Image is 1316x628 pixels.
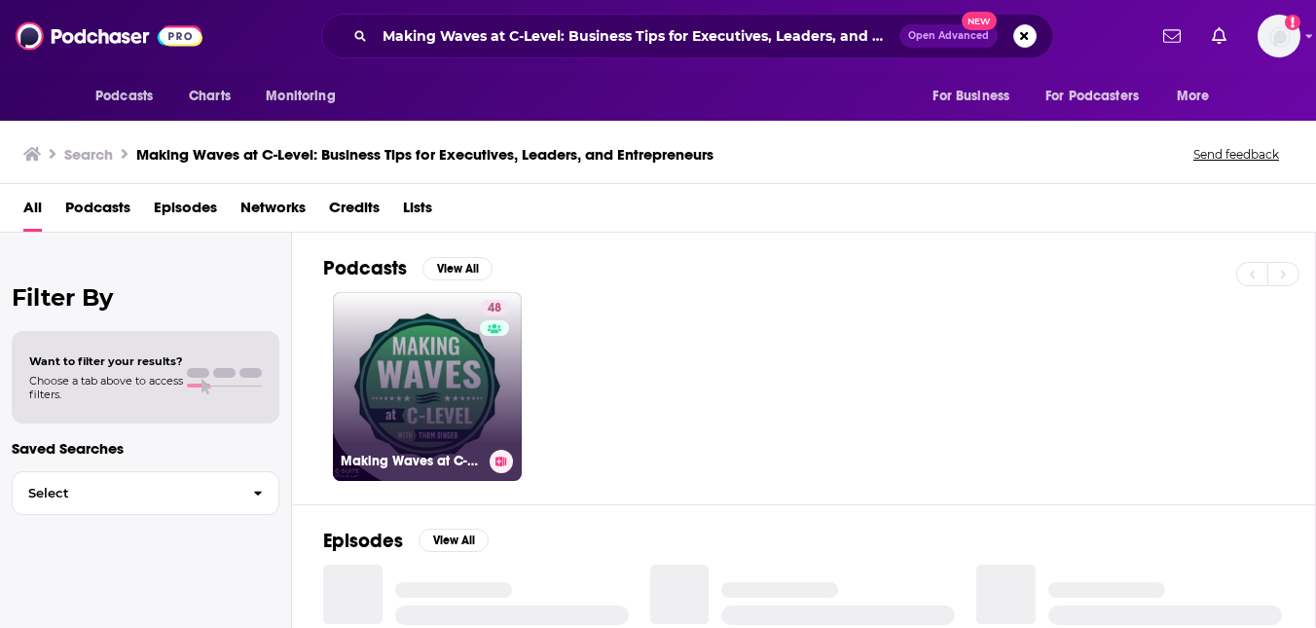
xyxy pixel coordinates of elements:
[1045,83,1139,110] span: For Podcasters
[919,78,1034,115] button: open menu
[252,78,360,115] button: open menu
[95,83,153,110] span: Podcasts
[341,453,482,469] h3: Making Waves at C-Level: Business Tips for Executives, Leaders, and Entrepreneurs
[1155,19,1188,53] a: Show notifications dropdown
[13,487,238,499] span: Select
[23,192,42,232] a: All
[154,192,217,232] a: Episodes
[1258,15,1300,57] button: Show profile menu
[403,192,432,232] a: Lists
[488,299,501,318] span: 48
[176,78,242,115] a: Charts
[65,192,130,232] a: Podcasts
[1285,15,1300,30] svg: Add a profile image
[323,529,489,553] a: EpisodesView All
[908,31,989,41] span: Open Advanced
[1033,78,1167,115] button: open menu
[899,24,998,48] button: Open AdvancedNew
[266,83,335,110] span: Monitoring
[419,529,489,552] button: View All
[323,529,403,553] h2: Episodes
[480,300,509,315] a: 48
[333,292,522,481] a: 48Making Waves at C-Level: Business Tips for Executives, Leaders, and Entrepreneurs
[321,14,1053,58] div: Search podcasts, credits, & more...
[1188,146,1285,163] button: Send feedback
[12,471,279,515] button: Select
[962,12,997,30] span: New
[64,145,113,164] h3: Search
[375,20,899,52] input: Search podcasts, credits, & more...
[136,145,713,164] h3: Making Waves at C-Level: Business Tips for Executives, Leaders, and Entrepreneurs
[422,257,493,280] button: View All
[1258,15,1300,57] span: Logged in as hopeksander1
[82,78,178,115] button: open menu
[1177,83,1210,110] span: More
[29,354,183,368] span: Want to filter your results?
[1163,78,1234,115] button: open menu
[189,83,231,110] span: Charts
[16,18,202,55] img: Podchaser - Follow, Share and Rate Podcasts
[1258,15,1300,57] img: User Profile
[12,439,279,458] p: Saved Searches
[29,374,183,401] span: Choose a tab above to access filters.
[1204,19,1234,53] a: Show notifications dropdown
[329,192,380,232] a: Credits
[240,192,306,232] a: Networks
[323,256,493,280] a: PodcastsView All
[932,83,1009,110] span: For Business
[323,256,407,280] h2: Podcasts
[12,283,279,312] h2: Filter By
